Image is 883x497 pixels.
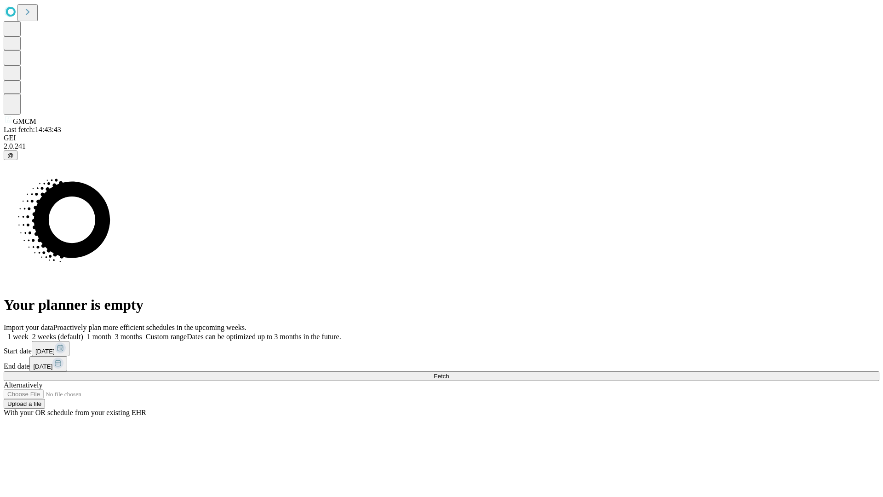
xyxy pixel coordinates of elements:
[32,333,83,341] span: 2 weeks (default)
[35,348,55,355] span: [DATE]
[4,371,879,381] button: Fetch
[7,333,29,341] span: 1 week
[4,126,61,133] span: Last fetch: 14:43:43
[29,356,67,371] button: [DATE]
[4,399,45,409] button: Upload a file
[115,333,142,341] span: 3 months
[4,409,146,416] span: With your OR schedule from your existing EHR
[4,381,42,389] span: Alternatively
[53,324,247,331] span: Proactively plan more efficient schedules in the upcoming weeks.
[4,296,879,313] h1: Your planner is empty
[434,373,449,380] span: Fetch
[4,356,879,371] div: End date
[13,117,36,125] span: GMCM
[32,341,69,356] button: [DATE]
[4,341,879,356] div: Start date
[87,333,111,341] span: 1 month
[33,363,52,370] span: [DATE]
[4,142,879,150] div: 2.0.241
[4,134,879,142] div: GEI
[187,333,341,341] span: Dates can be optimized up to 3 months in the future.
[4,150,17,160] button: @
[7,152,14,159] span: @
[4,324,53,331] span: Import your data
[146,333,187,341] span: Custom range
